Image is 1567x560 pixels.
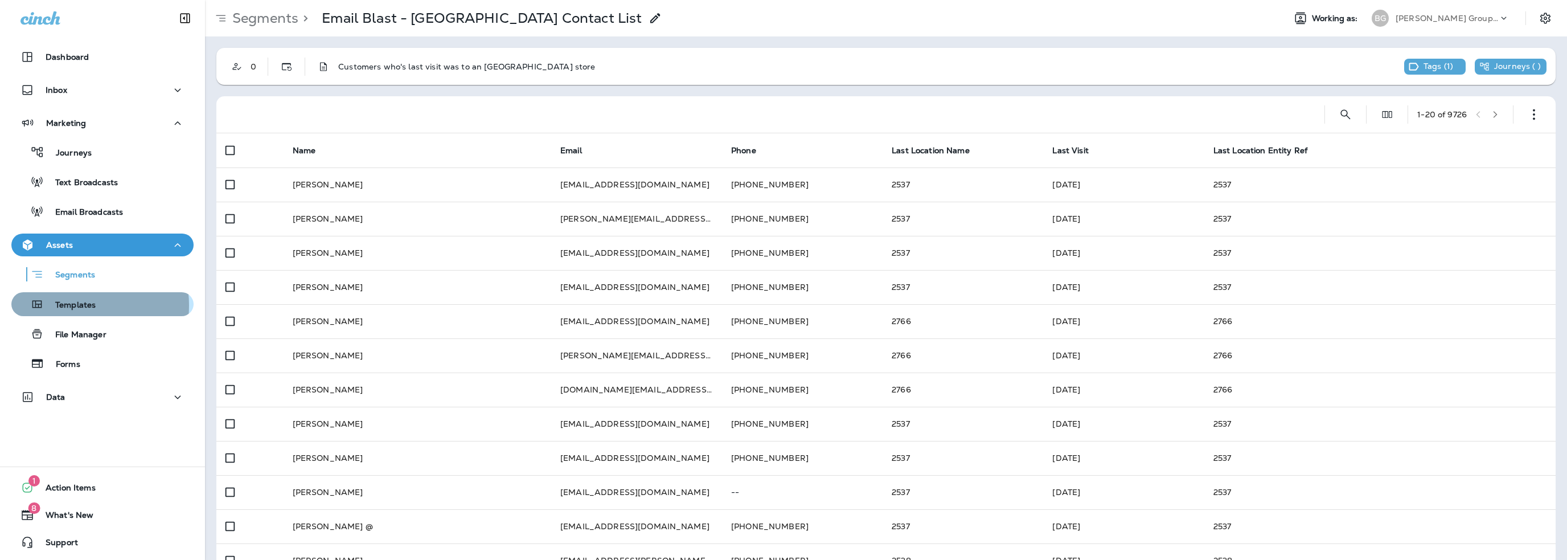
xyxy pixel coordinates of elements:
p: Data [46,393,65,402]
td: 2537 [1204,509,1556,543]
span: What's New [34,510,93,524]
td: [EMAIL_ADDRESS][DOMAIN_NAME] [551,407,722,441]
td: 2766 [1204,304,1556,338]
td: [PHONE_NUMBER] [722,407,883,441]
td: [PHONE_NUMBER] [722,373,883,407]
button: Assets [11,234,194,256]
p: > [298,10,308,27]
td: 2537 [883,236,1043,270]
button: Marketing [11,112,194,134]
td: [PHONE_NUMBER] [722,441,883,475]
button: 8What's New [11,504,194,526]
td: 2537 [883,407,1043,441]
td: [PHONE_NUMBER] [722,167,883,202]
td: [PERSON_NAME] [284,441,551,475]
td: [PHONE_NUMBER] [722,236,883,270]
button: Text Broadcasts [11,170,194,194]
span: 8 [28,502,40,514]
button: Description [312,55,335,78]
td: 2537 [883,475,1043,509]
td: [EMAIL_ADDRESS][DOMAIN_NAME] [551,270,722,304]
td: [DATE] [1043,407,1204,441]
td: [DATE] [1043,441,1204,475]
td: 2537 [1204,236,1556,270]
p: Email Broadcasts [44,207,123,218]
td: [DATE] [1043,475,1204,509]
span: Working as: [1312,14,1360,23]
td: [PHONE_NUMBER] [722,338,883,373]
p: Forms [44,359,80,370]
td: 2766 [883,373,1043,407]
button: Edit Fields [1376,103,1398,126]
button: File Manager [11,322,194,346]
td: [PERSON_NAME][EMAIL_ADDRESS][PERSON_NAME][PERSON_NAME][DOMAIN_NAME] [551,338,722,373]
span: Name [293,145,316,156]
td: [EMAIL_ADDRESS][DOMAIN_NAME] [551,167,722,202]
td: 2537 [883,270,1043,304]
div: Email Blast - Twin Falls Main Contact List [322,10,642,27]
td: [DATE] [1043,270,1204,304]
td: [EMAIL_ADDRESS][DOMAIN_NAME] [551,441,722,475]
button: Journeys [11,140,194,164]
td: [PERSON_NAME] [284,236,551,270]
p: File Manager [44,330,106,341]
td: [PHONE_NUMBER] [722,270,883,304]
td: [PERSON_NAME] [284,338,551,373]
button: Segments [11,262,194,287]
p: Tags ( 1 ) [1424,62,1453,72]
span: Action Items [34,483,96,497]
p: Templates [44,300,96,311]
td: [DATE] [1043,373,1204,407]
button: Dynamic [275,55,298,78]
td: 2537 [1204,441,1556,475]
p: Inbox [46,85,67,95]
button: Email Broadcasts [11,199,194,223]
td: [DATE] [1043,167,1204,202]
td: 2766 [883,304,1043,338]
td: [PERSON_NAME] [284,167,551,202]
p: Segments [228,10,298,27]
td: 2766 [1204,338,1556,373]
td: [PHONE_NUMBER] [722,304,883,338]
td: [PERSON_NAME] [284,270,551,304]
span: Last Visit [1052,145,1088,156]
p: [PERSON_NAME] Group dba [PERSON_NAME] [1396,14,1498,23]
td: [DOMAIN_NAME][EMAIL_ADDRESS][DOMAIN_NAME] [551,373,722,407]
button: 1Action Items [11,476,194,499]
td: [PERSON_NAME][EMAIL_ADDRESS][PERSON_NAME][DOMAIN_NAME] [551,202,722,236]
button: Customer Only [225,55,248,78]
td: [PERSON_NAME] [284,407,551,441]
td: [PHONE_NUMBER] [722,202,883,236]
button: Data [11,386,194,408]
div: This segment is not used in any journeys [1475,59,1547,75]
td: 2766 [1204,373,1556,407]
button: Settings [1535,8,1556,28]
p: Customers who's last visit was to an [GEOGRAPHIC_DATA] store [338,62,595,71]
td: [EMAIL_ADDRESS][DOMAIN_NAME] [551,304,722,338]
p: -- [731,488,873,497]
td: 2537 [883,167,1043,202]
div: 1 - 20 of 9726 [1417,110,1467,119]
span: Last Location Name [892,145,970,156]
p: Email Blast - [GEOGRAPHIC_DATA] Contact List [322,10,642,27]
p: Text Broadcasts [44,178,118,189]
td: [PERSON_NAME] [284,202,551,236]
p: Dashboard [46,52,89,62]
td: 2537 [1204,202,1556,236]
div: BG [1372,10,1389,27]
p: Journeys ( ) [1494,62,1541,72]
span: Support [34,538,78,551]
span: Email [560,145,582,156]
td: [DATE] [1043,304,1204,338]
td: [EMAIL_ADDRESS][DOMAIN_NAME] [551,475,722,509]
button: Collapse Sidebar [169,7,201,30]
td: [DATE] [1043,236,1204,270]
td: [DATE] [1043,338,1204,373]
td: 2537 [1204,475,1556,509]
p: Marketing [46,118,86,128]
td: [PERSON_NAME] [284,373,551,407]
span: Last Location Entity Ref [1213,145,1307,156]
button: Support [11,531,194,554]
button: Search Segments [1334,103,1357,126]
td: [PHONE_NUMBER] [722,509,883,543]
